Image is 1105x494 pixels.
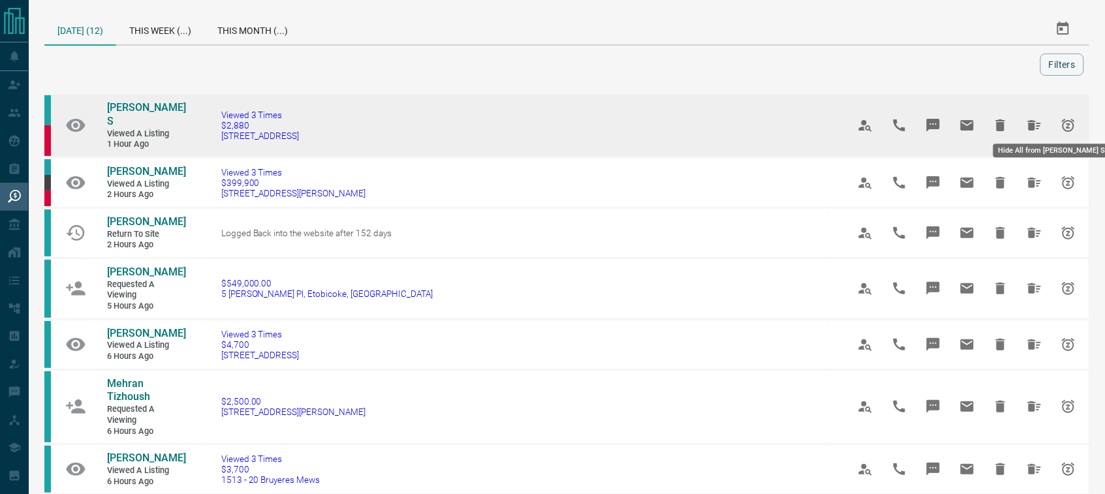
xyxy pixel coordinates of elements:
[884,391,915,422] span: Call
[1019,167,1050,198] span: Hide All from Sasha Simbanez
[44,191,51,206] div: property.ca
[44,125,51,155] div: property.ca
[1019,217,1050,249] span: Hide All from Arthur Lo
[918,454,949,485] span: Message
[221,110,300,141] a: Viewed 3 Times$2,880[STREET_ADDRESS]
[107,129,185,140] span: Viewed a Listing
[884,110,915,141] span: Call
[107,327,186,339] span: [PERSON_NAME]
[1048,13,1079,44] button: Select Date Range
[107,279,185,301] span: Requested a Viewing
[107,351,185,362] span: 6 hours ago
[884,273,915,304] span: Call
[44,446,51,493] div: condos.ca
[221,454,320,485] a: Viewed 3 Times$3,7001513 - 20 Bruyeres Mews
[107,340,185,351] span: Viewed a Listing
[1053,110,1084,141] span: Snooze
[985,110,1016,141] span: Hide
[221,350,300,360] span: [STREET_ADDRESS]
[1053,273,1084,304] span: Snooze
[44,321,51,368] div: condos.ca
[918,329,949,360] span: Message
[952,167,983,198] span: Email
[107,377,150,403] span: Mehran Tizhoush
[107,189,185,200] span: 2 hours ago
[985,273,1016,304] span: Hide
[107,327,185,341] a: [PERSON_NAME]
[44,13,116,46] div: [DATE] (12)
[884,167,915,198] span: Call
[1053,391,1084,422] span: Snooze
[221,110,300,120] span: Viewed 3 Times
[221,131,300,141] span: [STREET_ADDRESS]
[985,391,1016,422] span: Hide
[221,278,433,299] a: $549,000.005 [PERSON_NAME] Pl, Etobicoke, [GEOGRAPHIC_DATA]
[1019,273,1050,304] span: Hide All from Neha Sawant
[952,454,983,485] span: Email
[1053,167,1084,198] span: Snooze
[952,391,983,422] span: Email
[952,217,983,249] span: Email
[107,101,186,127] span: [PERSON_NAME] S
[107,139,185,150] span: 1 hour ago
[204,13,301,44] div: This Month (...)
[221,474,320,485] span: 1513 - 20 Bruyeres Mews
[1040,54,1084,76] button: Filters
[850,329,881,360] span: View Profile
[221,228,392,238] span: Logged Back into the website after 152 days
[884,454,915,485] span: Call
[985,329,1016,360] span: Hide
[107,266,186,278] span: [PERSON_NAME]
[918,391,949,422] span: Message
[918,273,949,304] span: Message
[221,396,366,407] span: $2,500.00
[107,165,186,178] span: [PERSON_NAME]
[44,371,51,442] div: condos.ca
[918,217,949,249] span: Message
[44,175,51,191] div: mrloft.ca
[221,464,320,474] span: $3,700
[44,95,51,125] div: condos.ca
[221,329,300,360] a: Viewed 3 Times$4,700[STREET_ADDRESS]
[884,329,915,360] span: Call
[1053,329,1084,360] span: Snooze
[107,377,185,405] a: Mehran Tizhoush
[1019,329,1050,360] span: Hide All from Riya Maheshwari
[107,452,185,465] a: [PERSON_NAME]
[1019,391,1050,422] span: Hide All from Mehran Tizhoush
[44,159,51,175] div: condos.ca
[1053,217,1084,249] span: Snooze
[918,167,949,198] span: Message
[107,179,185,190] span: Viewed a Listing
[44,260,51,318] div: condos.ca
[107,165,185,179] a: [PERSON_NAME]
[221,396,366,417] a: $2,500.00[STREET_ADDRESS][PERSON_NAME]
[107,301,185,312] span: 5 hours ago
[850,110,881,141] span: View Profile
[850,217,881,249] span: View Profile
[1053,454,1084,485] span: Snooze
[107,465,185,476] span: Viewed a Listing
[952,110,983,141] span: Email
[850,454,881,485] span: View Profile
[221,288,433,299] span: 5 [PERSON_NAME] Pl, Etobicoke, [GEOGRAPHIC_DATA]
[221,454,320,464] span: Viewed 3 Times
[952,273,983,304] span: Email
[107,215,186,228] span: [PERSON_NAME]
[221,407,366,417] span: [STREET_ADDRESS][PERSON_NAME]
[850,167,881,198] span: View Profile
[1019,110,1050,141] span: Hide All from Hargun S
[884,217,915,249] span: Call
[221,178,366,188] span: $399,900
[221,167,366,198] a: Viewed 3 Times$399,900[STREET_ADDRESS][PERSON_NAME]
[107,239,185,251] span: 2 hours ago
[918,110,949,141] span: Message
[44,209,51,256] div: condos.ca
[107,266,185,279] a: [PERSON_NAME]
[221,167,366,178] span: Viewed 3 Times
[985,217,1016,249] span: Hide
[850,273,881,304] span: View Profile
[850,391,881,422] span: View Profile
[221,339,300,350] span: $4,700
[985,454,1016,485] span: Hide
